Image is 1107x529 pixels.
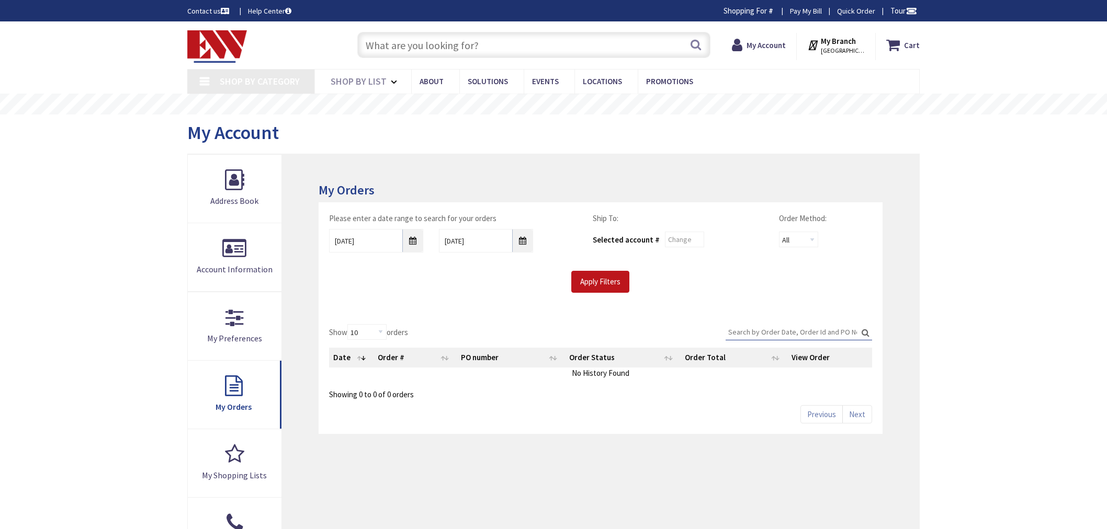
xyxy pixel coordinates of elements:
[207,333,262,343] span: My Preferences
[188,361,281,429] a: My Orders
[747,40,786,50] strong: My Account
[593,234,660,245] div: Selected account #
[188,292,281,360] a: My Preferences
[665,232,704,247] input: Change
[779,213,827,224] label: Order Method:
[532,76,559,86] span: Events
[807,36,865,54] div: My Branch [GEOGRAPHIC_DATA], [GEOGRAPHIC_DATA]
[319,183,883,197] h3: My Orders
[329,348,374,367] th: Date
[769,6,773,16] strong: #
[732,36,786,54] a: My Account
[458,99,650,110] rs-layer: Free Same Day Pickup at 19 Locations
[210,195,258,206] span: Address Book
[646,76,693,86] span: Promotions
[331,75,387,87] span: Shop By List
[248,6,291,16] a: Help Center
[837,6,875,16] a: Quick Order
[800,405,843,423] a: Previous
[329,213,496,224] label: Please enter a date range to search for your orders
[202,470,267,480] span: My Shopping Lists
[420,76,444,86] span: About
[357,32,710,58] input: What are you looking for?
[787,348,872,367] th: View Order
[329,382,872,400] div: Showing 0 to 0 of 0 orders
[724,6,767,16] span: Shopping For
[188,429,281,497] a: My Shopping Lists
[726,324,872,340] label: Search:
[374,348,457,367] th: Order #: activate to sort column ascending
[842,405,872,423] a: Next
[726,324,872,340] input: Search:
[187,6,231,16] a: Contact us
[188,223,281,291] a: Account Information
[790,6,822,16] a: Pay My Bill
[890,6,917,16] span: Tour
[821,47,865,55] span: [GEOGRAPHIC_DATA], [GEOGRAPHIC_DATA]
[593,213,618,224] label: Ship To:
[904,36,920,54] strong: Cart
[220,75,300,87] span: Shop By Category
[681,348,788,367] th: Order Total: activate to sort column ascending
[468,76,508,86] span: Solutions
[583,76,622,86] span: Locations
[329,324,408,340] label: Show orders
[188,155,281,223] a: Address Book
[457,348,565,367] th: PO number: activate to sort column ascending
[329,367,872,378] td: No History Found
[347,324,387,340] select: Showorders
[187,30,247,63] img: Electrical Wholesalers, Inc.
[216,401,252,412] span: My Orders
[821,36,856,46] strong: My Branch
[571,271,629,293] input: Apply Filters
[886,36,920,54] a: Cart
[187,121,279,144] span: My Account
[565,348,681,367] th: Order Status: activate to sort column ascending
[197,264,273,274] span: Account Information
